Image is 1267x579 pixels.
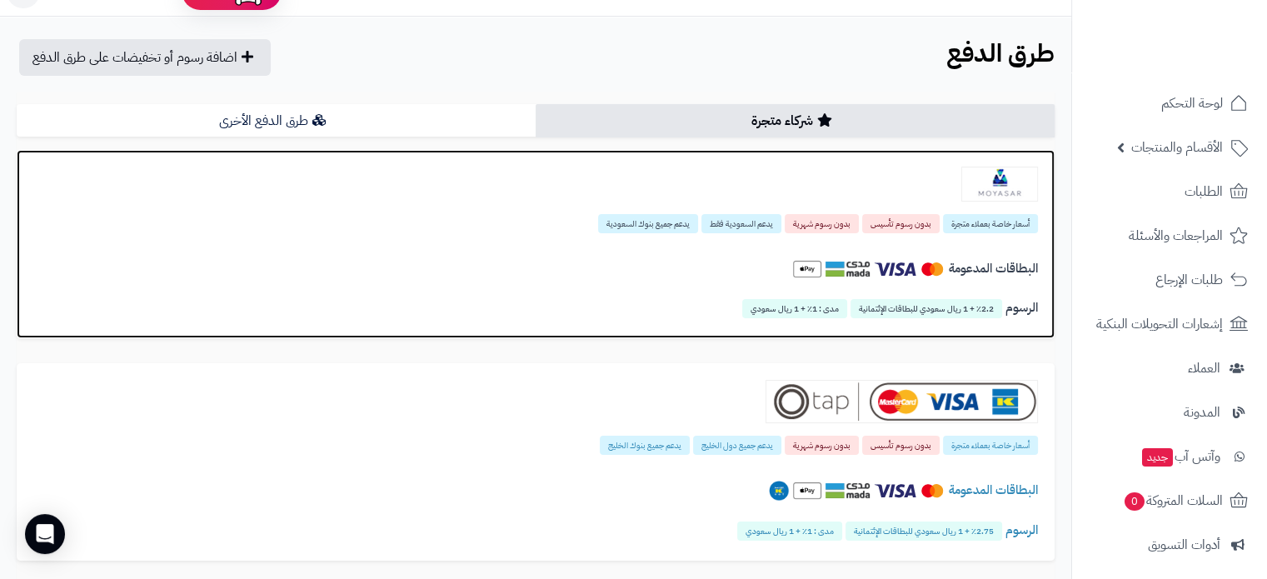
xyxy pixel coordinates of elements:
a: المراجعات والأسئلة [1082,216,1257,256]
a: طرق الدفع الأخرى [17,104,536,137]
span: السلات المتروكة [1123,489,1223,512]
img: Moyasar [961,167,1038,202]
a: اضافة رسوم أو تخفيضات على طرق الدفع [19,39,271,76]
span: 2.75٪ + 1 ريال سعودي للبطاقات الإئتمانية [845,522,1002,541]
span: يدعم جميع بنوك الخليج [600,436,690,455]
b: طرق الدفع [946,34,1055,72]
a: وآتس آبجديد [1082,437,1257,477]
span: لوحة التحكم [1161,92,1223,115]
img: logo-2.png [1154,47,1251,82]
a: الطلبات [1082,172,1257,212]
span: الرسوم [1005,298,1038,317]
span: مدى : 1٪ + 1 ريال سعودي [737,522,842,541]
span: إشعارات التحويلات البنكية [1096,312,1223,336]
span: بدون رسوم شهرية [785,436,859,455]
span: أسعار خاصة بعملاء متجرة [943,214,1038,233]
span: مدى : 1٪ + 1 ريال سعودي [742,299,847,318]
a: لوحة التحكم [1082,83,1257,123]
span: بدون رسوم شهرية [785,214,859,233]
div: Open Intercom Messenger [25,514,65,554]
span: أدوات التسويق [1148,533,1220,557]
a: شركاء متجرة [536,104,1055,137]
span: يدعم السعودية فقط [701,214,781,233]
span: الطلبات [1185,180,1223,203]
span: البطاقات المدعومة [949,481,1038,499]
a: المدونة [1082,392,1257,432]
span: البطاقات المدعومة [949,259,1038,277]
span: أسعار خاصة بعملاء متجرة [943,436,1038,455]
img: Tap [766,380,1038,423]
a: طلبات الإرجاع [1082,260,1257,300]
span: جديد [1142,448,1173,467]
span: وآتس آب [1140,445,1220,468]
a: السلات المتروكة0 [1082,481,1257,521]
a: Moyasar أسعار خاصة بعملاء متجرة بدون رسوم تأسيس بدون رسوم شهرية يدعم السعودية فقط يدعم جميع بنوك ... [17,150,1055,338]
span: يدعم جميع دول الخليج [693,436,781,455]
span: 2.2٪ + 1 ريال سعودي للبطاقات الإئتمانية [850,299,1002,318]
span: الأقسام والمنتجات [1131,136,1223,159]
span: المدونة [1184,401,1220,424]
span: المراجعات والأسئلة [1129,224,1223,247]
span: بدون رسوم تأسيس [862,214,940,233]
a: أدوات التسويق [1082,525,1257,565]
a: العملاء [1082,348,1257,388]
span: العملاء [1188,357,1220,380]
span: 0 [1125,492,1145,511]
span: الرسوم [1005,521,1038,539]
a: Tap أسعار خاصة بعملاء متجرة بدون رسوم تأسيس بدون رسوم شهرية يدعم جميع دول الخليج يدعم جميع بنوك ا... [17,363,1055,560]
span: طلبات الإرجاع [1155,268,1223,292]
span: يدعم جميع بنوك السعودية [598,214,698,233]
span: بدون رسوم تأسيس [862,436,940,455]
a: إشعارات التحويلات البنكية [1082,304,1257,344]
